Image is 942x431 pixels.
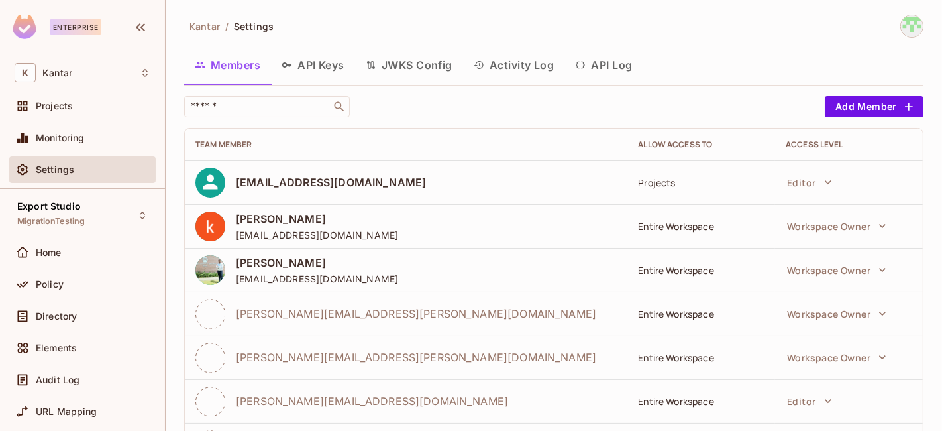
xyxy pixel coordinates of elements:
img: ACg8ocK2nBdahwBjdCFADoxZRBjljRCCX6h0s1gvJ7za88hbG2yCrryE=s96-c [195,255,225,285]
span: [EMAIL_ADDRESS][DOMAIN_NAME] [236,175,426,190]
span: Projects [36,101,73,111]
button: API Log [564,48,643,82]
img: SReyMgAAAABJRU5ErkJggg== [13,15,36,39]
span: [EMAIL_ADDRESS][DOMAIN_NAME] [236,229,398,241]
div: Enterprise [50,19,101,35]
span: [PERSON_NAME] [236,255,398,270]
button: Add Member [825,96,923,117]
img: ACg8ocI9hOv8dz3o6ZgUtWkP-neziAr3C4lp8mCpQMgaJG63OFUaZg=s96-c [195,212,225,241]
span: MigrationTesting [17,216,85,227]
div: Entire Workspace [638,351,764,364]
button: API Keys [271,48,355,82]
div: Allow Access to [638,139,764,150]
span: [PERSON_NAME][EMAIL_ADDRESS][PERSON_NAME][DOMAIN_NAME] [236,350,596,365]
div: Entire Workspace [638,264,764,277]
span: Settings [234,20,274,32]
div: Entire Workspace [638,308,764,320]
button: Workspace Owner [780,344,893,371]
span: [PERSON_NAME][EMAIL_ADDRESS][PERSON_NAME][DOMAIN_NAME] [236,306,596,321]
li: / [225,20,229,32]
span: Kantar [189,20,220,32]
button: Workspace Owner [780,300,893,327]
span: Workspace: Kantar [42,68,72,78]
div: Team Member [195,139,617,150]
span: Policy [36,279,64,290]
button: Activity Log [463,48,565,82]
button: Members [184,48,271,82]
span: Monitoring [36,133,85,143]
div: Access Level [786,139,912,150]
span: [PERSON_NAME] [236,212,398,226]
span: Home [36,247,62,258]
span: Settings [36,164,74,175]
img: Devesh.Kumar@Kantar.com [901,15,923,37]
span: URL Mapping [36,406,97,417]
span: [PERSON_NAME][EMAIL_ADDRESS][DOMAIN_NAME] [236,394,508,408]
button: Editor [780,169,838,196]
button: JWKS Config [355,48,463,82]
span: [EMAIL_ADDRESS][DOMAIN_NAME] [236,273,398,285]
div: Entire Workspace [638,395,764,408]
span: Elements [36,343,77,353]
span: Export Studio [17,201,81,212]
button: Editor [780,388,838,414]
span: K [15,63,36,82]
span: Directory [36,311,77,322]
button: Workspace Owner [780,257,893,283]
span: Audit Log [36,375,79,385]
div: Projects [638,176,764,189]
div: Entire Workspace [638,220,764,233]
button: Workspace Owner [780,213,893,239]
